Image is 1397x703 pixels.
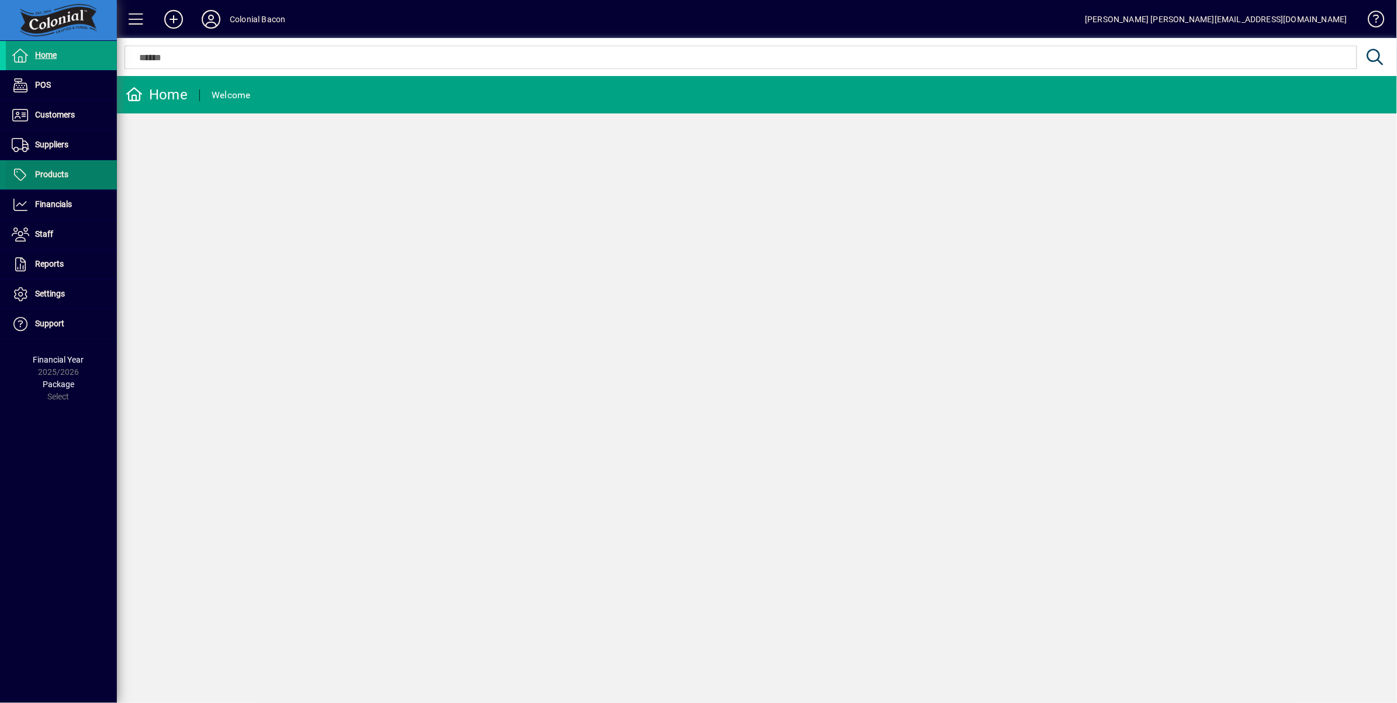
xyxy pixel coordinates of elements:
[35,170,68,179] span: Products
[43,380,74,389] span: Package
[192,9,230,30] button: Profile
[126,85,188,104] div: Home
[230,10,285,29] div: Colonial Bacon
[1085,10,1347,29] div: [PERSON_NAME] [PERSON_NAME][EMAIL_ADDRESS][DOMAIN_NAME]
[6,250,117,279] a: Reports
[35,140,68,149] span: Suppliers
[6,309,117,339] a: Support
[35,289,65,298] span: Settings
[6,130,117,160] a: Suppliers
[35,80,51,89] span: POS
[35,259,64,268] span: Reports
[155,9,192,30] button: Add
[35,229,53,239] span: Staff
[35,110,75,119] span: Customers
[6,190,117,219] a: Financials
[35,50,57,60] span: Home
[6,220,117,249] a: Staff
[6,101,117,130] a: Customers
[6,160,117,189] a: Products
[35,319,64,328] span: Support
[1359,2,1382,40] a: Knowledge Base
[6,280,117,309] a: Settings
[35,199,72,209] span: Financials
[212,86,251,105] div: Welcome
[6,71,117,100] a: POS
[33,355,84,364] span: Financial Year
